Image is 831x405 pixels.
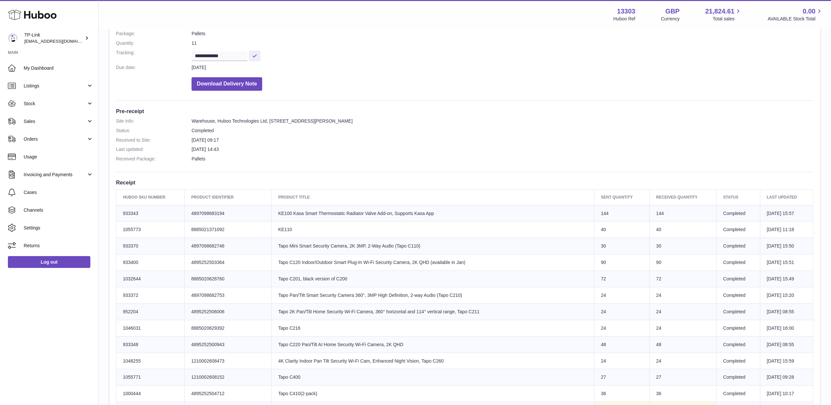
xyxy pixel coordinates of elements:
[650,271,717,287] td: 72
[192,64,814,71] dd: [DATE]
[760,222,813,238] td: [DATE] 11:18
[185,238,272,254] td: 4897098682746
[594,303,650,320] td: 24
[116,107,814,115] h3: Pre-receipt
[24,243,93,249] span: Returns
[713,16,742,22] span: Total sales
[192,31,814,37] dd: Pallets
[116,238,185,254] td: 933370
[271,353,594,369] td: 4K Clarity Indoor Pan Tilt Security Wi-Fi Cam, Enhanced Night Vision, Tapo C260
[650,205,717,222] td: 144
[116,205,185,222] td: 933343
[760,320,813,336] td: [DATE] 16:00
[185,222,272,238] td: 8885021371092
[705,7,734,16] span: 21,824.61
[661,16,680,22] div: Currency
[717,386,760,402] td: Completed
[760,353,813,369] td: [DATE] 15:59
[116,353,185,369] td: 1048255
[24,225,93,231] span: Settings
[594,190,650,205] th: Sent Quantity
[650,238,717,254] td: 30
[760,369,813,386] td: [DATE] 09:28
[271,190,594,205] th: Product title
[760,336,813,353] td: [DATE] 08:55
[116,118,192,124] dt: Site Info:
[116,320,185,336] td: 1046031
[116,179,814,186] h3: Receipt
[24,207,93,213] span: Channels
[760,386,813,402] td: [DATE] 10:17
[116,137,192,143] dt: Received to Site:
[185,271,272,287] td: 8885020628760
[24,172,86,178] span: Invoicing and Payments
[116,64,192,71] dt: Due date:
[192,137,814,143] dd: [DATE] 09:17
[24,65,93,71] span: My Dashboard
[803,7,816,16] span: 0.00
[760,303,813,320] td: [DATE] 08:55
[185,205,272,222] td: 4897098683194
[650,320,717,336] td: 24
[116,287,185,303] td: 933372
[271,205,594,222] td: KE100 Kasa Smart Thermostatic Radiator Valve Add-on, Supports Kasa App
[717,205,760,222] td: Completed
[760,238,813,254] td: [DATE] 15:50
[717,353,760,369] td: Completed
[271,271,594,287] td: Tapo C201, black version of C200
[24,118,86,125] span: Sales
[185,369,272,386] td: 1210002608152
[650,222,717,238] td: 40
[650,190,717,205] th: Received Quantity
[192,156,814,162] dd: Pallets
[24,154,93,160] span: Usage
[594,254,650,271] td: 90
[192,40,814,46] dd: 11
[768,7,823,22] a: 0.00 AVAILABLE Stock Total
[116,369,185,386] td: 1055771
[116,386,185,402] td: 1000444
[185,287,272,303] td: 4897098682753
[271,303,594,320] td: Tapo 2K Pan/Tilt Home Security Wi-Fi Camera, 360° horizontal and 114° vertical range, Tapo C211
[613,16,635,22] div: Huboo Ref
[24,38,97,44] span: [EMAIL_ADDRESS][DOMAIN_NAME]
[665,7,680,16] strong: GBP
[116,31,192,37] dt: Package:
[717,238,760,254] td: Completed
[271,287,594,303] td: Tapo Pan/Tilt Smart Security Camera 360°, 3MP High Definition, 2-way Audio (Tapo C210)
[717,287,760,303] td: Completed
[594,353,650,369] td: 24
[650,353,717,369] td: 24
[185,336,272,353] td: 4895252500943
[650,254,717,271] td: 90
[650,369,717,386] td: 27
[717,271,760,287] td: Completed
[116,50,192,61] dt: Tracking:
[185,386,272,402] td: 4895252504712
[116,128,192,134] dt: Status:
[271,369,594,386] td: Tapo C400
[594,287,650,303] td: 24
[717,369,760,386] td: Completed
[617,7,635,16] strong: 13303
[8,256,90,268] a: Log out
[271,320,594,336] td: Tapo C216
[116,222,185,238] td: 1055773
[24,32,83,44] div: TP-Link
[116,271,185,287] td: 1032644
[116,40,192,46] dt: Quantity:
[185,190,272,205] th: Product Identifier
[185,254,272,271] td: 4895252503364
[717,336,760,353] td: Completed
[185,303,272,320] td: 4895252506006
[594,320,650,336] td: 24
[185,320,272,336] td: 8885020629392
[192,77,262,91] button: Download Delivery Note
[760,205,813,222] td: [DATE] 15:57
[760,271,813,287] td: [DATE] 15:49
[650,303,717,320] td: 24
[650,386,717,402] td: 36
[271,336,594,353] td: Tapo C220 Pan/Tilt AI Home Security Wi-Fi Camera, 2K QHD
[594,336,650,353] td: 48
[717,303,760,320] td: Completed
